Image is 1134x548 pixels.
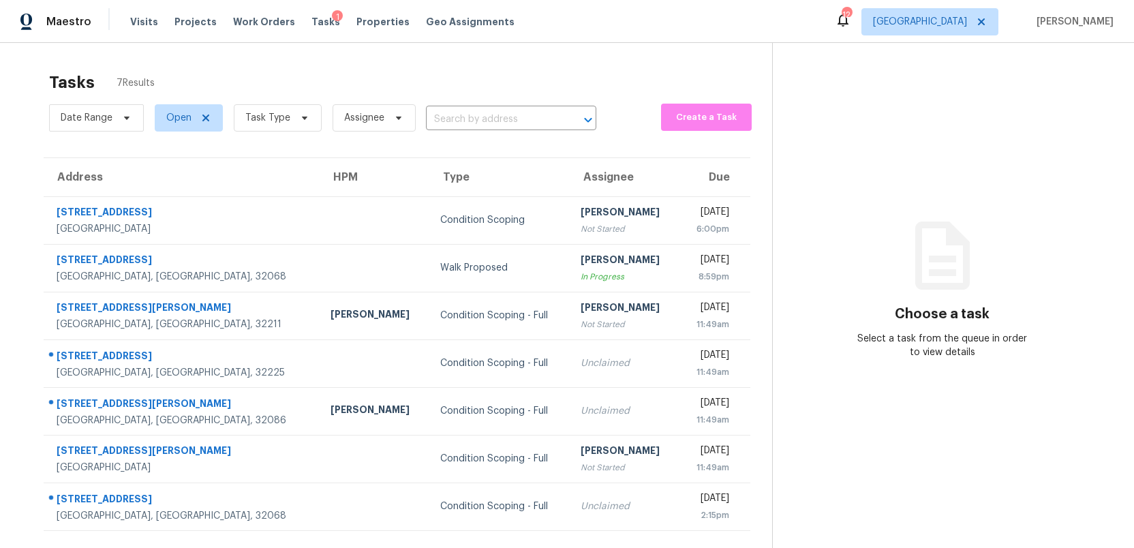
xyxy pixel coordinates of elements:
span: Date Range [61,111,112,125]
div: [STREET_ADDRESS][PERSON_NAME] [57,301,309,318]
div: Condition Scoping - Full [440,356,560,370]
div: In Progress [581,270,669,284]
div: [GEOGRAPHIC_DATA] [57,222,309,236]
div: [DATE] [690,491,729,508]
div: 1 [332,10,343,24]
span: [GEOGRAPHIC_DATA] [873,15,967,29]
div: [GEOGRAPHIC_DATA], [GEOGRAPHIC_DATA], 32211 [57,318,309,331]
div: [GEOGRAPHIC_DATA] [57,461,309,474]
span: Create a Task [668,110,745,125]
div: 11:49am [690,318,729,331]
div: [GEOGRAPHIC_DATA], [GEOGRAPHIC_DATA], 32068 [57,270,309,284]
div: [GEOGRAPHIC_DATA], [GEOGRAPHIC_DATA], 32225 [57,366,309,380]
div: Unclaimed [581,500,669,513]
div: Condition Scoping - Full [440,500,560,513]
div: Unclaimed [581,404,669,418]
div: 12 [842,8,851,22]
div: Unclaimed [581,356,669,370]
div: [STREET_ADDRESS][PERSON_NAME] [57,397,309,414]
div: Not Started [581,461,669,474]
div: [PERSON_NAME] [331,307,418,324]
div: [PERSON_NAME] [581,444,669,461]
div: [STREET_ADDRESS] [57,253,309,270]
div: Condition Scoping - Full [440,404,560,418]
th: HPM [320,158,429,196]
span: Tasks [311,17,340,27]
div: [DATE] [690,253,729,270]
span: Work Orders [233,15,295,29]
div: 11:49am [690,365,729,379]
th: Due [679,158,750,196]
div: 6:00pm [690,222,729,236]
th: Assignee [570,158,679,196]
div: Select a task from the queue in order to view details [857,332,1027,359]
div: Not Started [581,222,669,236]
div: Walk Proposed [440,261,560,275]
button: Open [579,110,598,130]
div: [PERSON_NAME] [331,403,418,420]
span: Task Type [245,111,290,125]
div: [STREET_ADDRESS][PERSON_NAME] [57,444,309,461]
div: [DATE] [690,205,729,222]
span: Assignee [344,111,384,125]
span: Properties [356,15,410,29]
div: [PERSON_NAME] [581,253,669,270]
div: Not Started [581,318,669,331]
div: 11:49am [690,413,729,427]
button: Create a Task [661,104,752,131]
div: Condition Scoping - Full [440,452,560,466]
div: 8:59pm [690,270,729,284]
div: 2:15pm [690,508,729,522]
span: Projects [174,15,217,29]
span: Visits [130,15,158,29]
div: [DATE] [690,348,729,365]
div: [STREET_ADDRESS] [57,205,309,222]
span: Open [166,111,191,125]
div: [STREET_ADDRESS] [57,349,309,366]
span: Maestro [46,15,91,29]
h3: Choose a task [895,307,990,321]
input: Search by address [426,109,558,130]
div: [GEOGRAPHIC_DATA], [GEOGRAPHIC_DATA], 32068 [57,509,309,523]
div: 11:49am [690,461,729,474]
th: Type [429,158,570,196]
div: Condition Scoping - Full [440,309,560,322]
div: [GEOGRAPHIC_DATA], [GEOGRAPHIC_DATA], 32086 [57,414,309,427]
div: [DATE] [690,396,729,413]
div: [STREET_ADDRESS] [57,492,309,509]
div: [PERSON_NAME] [581,301,669,318]
span: 7 Results [117,76,155,90]
h2: Tasks [49,76,95,89]
div: [PERSON_NAME] [581,205,669,222]
div: [DATE] [690,444,729,461]
span: Geo Assignments [426,15,515,29]
div: [DATE] [690,301,729,318]
div: Condition Scoping [440,213,560,227]
th: Address [44,158,320,196]
span: [PERSON_NAME] [1031,15,1114,29]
